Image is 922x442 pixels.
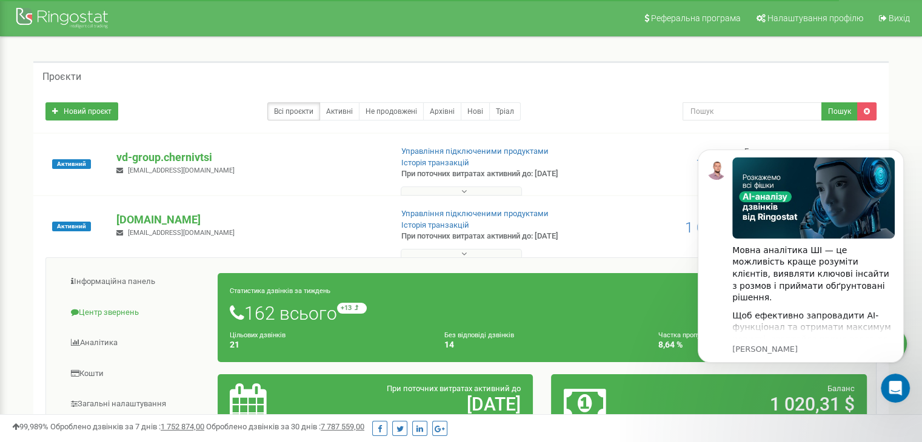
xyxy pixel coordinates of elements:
[821,102,858,120] button: Пошук
[401,220,469,229] a: Історія транзакцій
[319,102,359,120] a: Активні
[683,102,822,120] input: Пошук
[116,150,381,165] p: vd-group.chernivtsi
[161,422,204,431] u: 1 752 874,00
[55,267,218,297] a: Інформаційна панель
[12,422,48,431] span: 99,989%
[55,298,218,328] a: Центр звернень
[658,331,747,339] small: Частка пропущених дзвінків
[423,102,461,120] a: Архівні
[42,71,81,82] h5: Проєкти
[206,422,364,431] span: Оброблено дзвінків за 30 днів :
[767,13,863,23] span: Налаштування профілю
[889,13,910,23] span: Вихід
[667,394,855,414] h2: 1 020,31 $
[680,131,922,409] iframe: Intercom notifications повідомлення
[45,102,118,120] a: Новий проєкт
[230,303,855,323] h1: 162 всього
[55,389,218,419] a: Загальні налаштування
[55,328,218,358] a: Аналiтика
[401,231,595,242] p: При поточних витратах активний до: [DATE]
[489,102,521,120] a: Тріал
[444,331,514,339] small: Без відповіді дзвінків
[333,394,521,414] h2: [DATE]
[267,102,320,120] a: Всі проєкти
[387,384,521,393] span: При поточних витратах активний до
[128,229,235,237] span: [EMAIL_ADDRESS][DOMAIN_NAME]
[401,209,549,218] a: Управління підключеними продуктами
[658,340,855,349] h4: 8,64 %
[116,212,381,228] p: [DOMAIN_NAME]
[337,303,367,314] small: +13
[321,422,364,431] u: 7 787 559,00
[230,340,426,349] h4: 21
[230,331,286,339] small: Цільових дзвінків
[401,168,595,180] p: При поточних витратах активний до: [DATE]
[359,102,424,120] a: Не продовжені
[50,422,204,431] span: Оброблено дзвінків за 7 днів :
[128,167,235,174] span: [EMAIL_ADDRESS][DOMAIN_NAME]
[881,374,910,403] iframe: Intercom live chat
[651,13,741,23] span: Реферальна програма
[461,102,490,120] a: Нові
[52,222,91,231] span: Активний
[55,359,218,389] a: Кошти
[52,159,91,169] span: Активний
[444,340,641,349] h4: 14
[401,147,549,156] a: Управління підключеними продуктами
[230,287,330,295] small: Статистика дзвінків за тиждень
[401,158,469,167] a: Історія транзакцій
